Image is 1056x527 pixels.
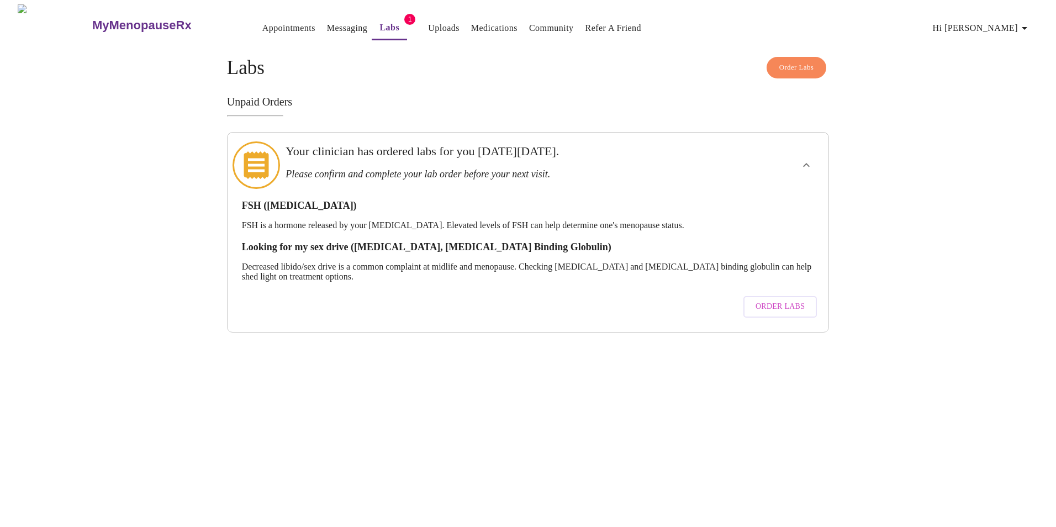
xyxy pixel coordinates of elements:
p: FSH is a hormone released by your [MEDICAL_DATA]. Elevated levels of FSH can help determine one's... [242,220,814,230]
a: MyMenopauseRx [91,6,235,45]
p: Decreased libido/sex drive is a common complaint at midlife and menopause. Checking [MEDICAL_DATA... [242,262,814,282]
span: 1 [404,14,415,25]
h3: MyMenopauseRx [92,18,192,33]
button: show more [793,152,820,178]
a: Messaging [327,20,367,36]
h4: Labs [227,57,829,79]
span: Order Labs [779,61,814,74]
button: Appointments [258,17,320,39]
button: Uploads [424,17,464,39]
img: MyMenopauseRx Logo [18,4,91,46]
a: Labs [379,20,399,35]
span: Hi [PERSON_NAME] [933,20,1031,36]
a: Community [529,20,574,36]
button: Messaging [323,17,372,39]
a: Order Labs [741,291,820,323]
button: Order Labs [767,57,827,78]
a: Medications [471,20,518,36]
h3: Your clinician has ordered labs for you [DATE][DATE]. [286,144,712,159]
button: Medications [467,17,522,39]
h3: FSH ([MEDICAL_DATA]) [242,200,814,212]
button: Community [525,17,578,39]
a: Uploads [428,20,460,36]
button: Labs [372,17,407,40]
a: Appointments [262,20,315,36]
h3: Please confirm and complete your lab order before your next visit. [286,168,712,180]
button: Hi [PERSON_NAME] [928,17,1036,39]
h3: Looking for my sex drive ([MEDICAL_DATA], [MEDICAL_DATA] Binding Globulin) [242,241,814,253]
button: Refer a Friend [581,17,646,39]
button: Order Labs [743,296,817,318]
span: Order Labs [756,300,805,314]
a: Refer a Friend [585,20,642,36]
h3: Unpaid Orders [227,96,829,108]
